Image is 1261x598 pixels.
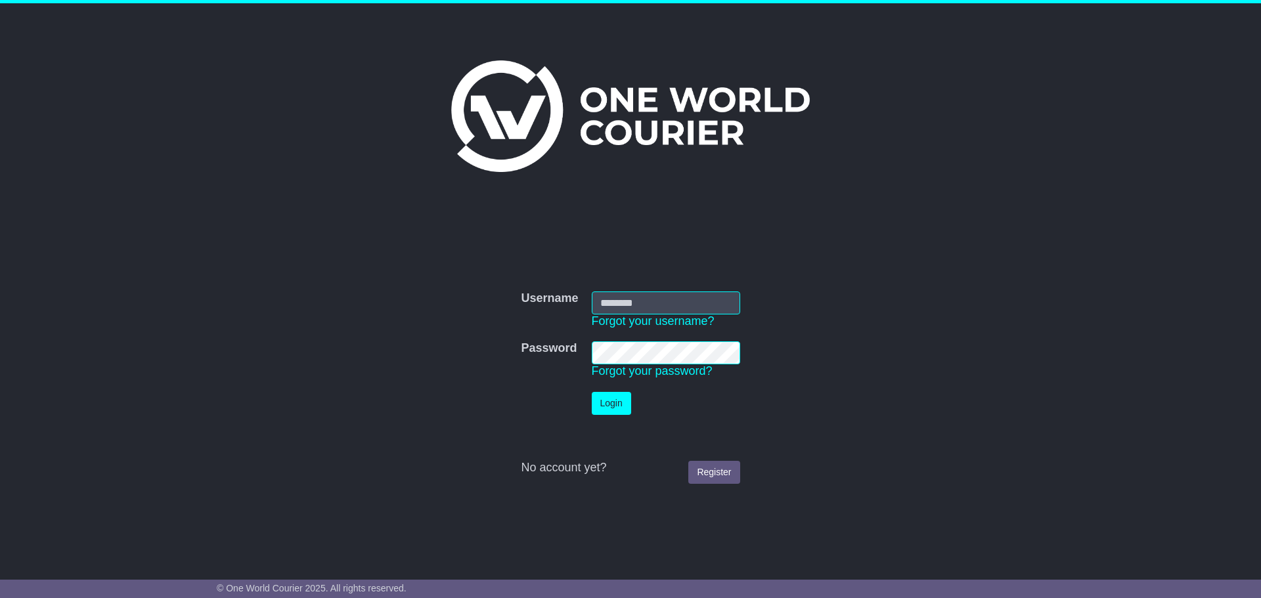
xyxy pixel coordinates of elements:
div: No account yet? [521,461,740,475]
a: Forgot your username? [592,314,715,328]
button: Login [592,392,631,415]
span: © One World Courier 2025. All rights reserved. [217,583,407,593]
label: Password [521,341,577,356]
img: One World [451,60,810,172]
label: Username [521,291,578,306]
a: Forgot your password? [592,364,713,377]
a: Register [688,461,740,484]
